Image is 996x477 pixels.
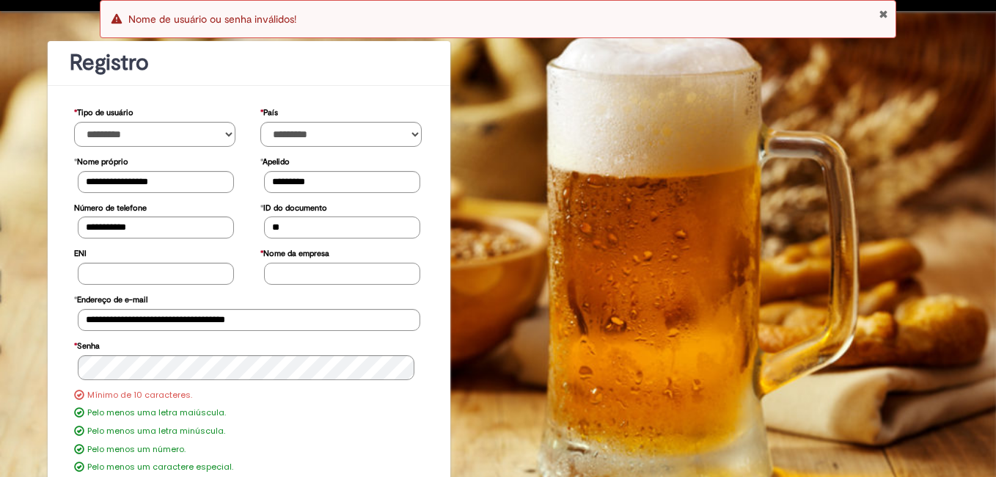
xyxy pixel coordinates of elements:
[87,444,186,456] label: Pelo menos um número.
[263,156,290,167] font: Apelido
[263,107,278,118] font: País
[77,156,128,167] font: Nome próprio
[77,341,100,352] font: Senha
[77,294,147,305] font: Endereço de e-mail
[263,203,327,214] font: ID do documento
[77,107,133,118] font: Tipo de usuário
[70,51,428,75] h1: Registro
[87,462,233,473] label: Pelo menos um caractere especial.
[879,8,888,20] button: Fechar notificação
[87,426,225,437] label: Pelo menos uma letra minúscula.
[74,196,147,217] label: Número de telefone
[128,12,296,26] span: Nome de usuário ou senha inválidos!
[87,407,226,419] label: Pelo menos uma letra maiúscula.
[263,248,329,259] font: Nome da empresa
[87,390,192,401] label: Mínimo de 10 caracteres.
[74,241,87,263] label: ENI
